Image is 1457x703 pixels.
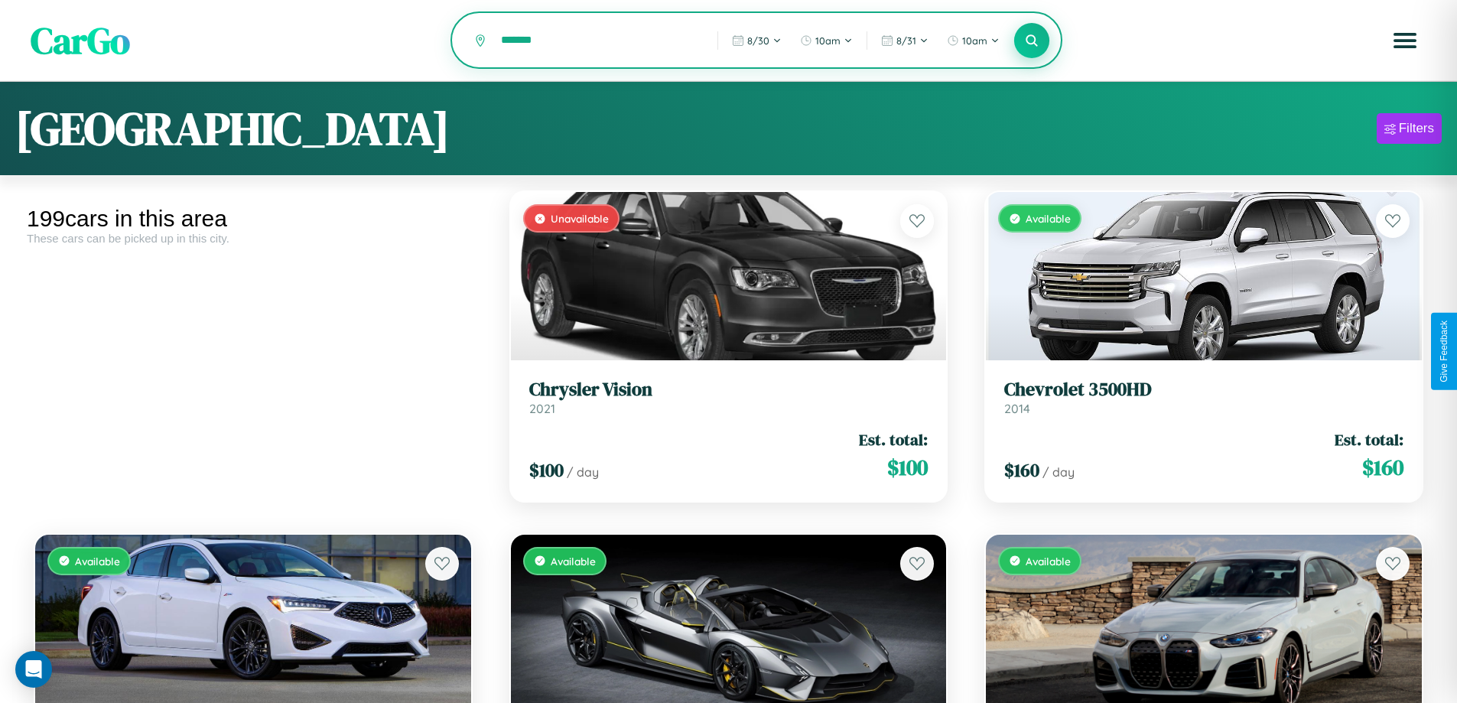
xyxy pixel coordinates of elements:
[551,555,596,568] span: Available
[792,28,860,53] button: 10am
[815,34,841,47] span: 10am
[896,34,916,47] span: 8 / 31
[529,401,555,416] span: 2021
[1377,113,1442,144] button: Filters
[1004,379,1403,416] a: Chevrolet 3500HD2014
[75,555,120,568] span: Available
[962,34,987,47] span: 10am
[529,379,929,401] h3: Chrysler Vision
[1439,321,1449,382] div: Give Feedback
[1026,555,1071,568] span: Available
[939,28,1007,53] button: 10am
[27,206,480,232] div: 199 cars in this area
[887,452,928,483] span: $ 100
[529,457,564,483] span: $ 100
[551,212,609,225] span: Unavailable
[27,232,480,245] div: These cars can be picked up in this city.
[1004,401,1030,416] span: 2014
[1026,212,1071,225] span: Available
[1362,452,1403,483] span: $ 160
[15,97,450,160] h1: [GEOGRAPHIC_DATA]
[567,464,599,480] span: / day
[1042,464,1075,480] span: / day
[1004,379,1403,401] h3: Chevrolet 3500HD
[1399,121,1434,136] div: Filters
[1384,19,1426,62] button: Open menu
[1335,428,1403,451] span: Est. total:
[529,379,929,416] a: Chrysler Vision2021
[15,651,52,688] div: Open Intercom Messenger
[724,28,789,53] button: 8/30
[747,34,769,47] span: 8 / 30
[1004,457,1039,483] span: $ 160
[873,28,936,53] button: 8/31
[859,428,928,451] span: Est. total:
[31,15,130,66] span: CarGo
